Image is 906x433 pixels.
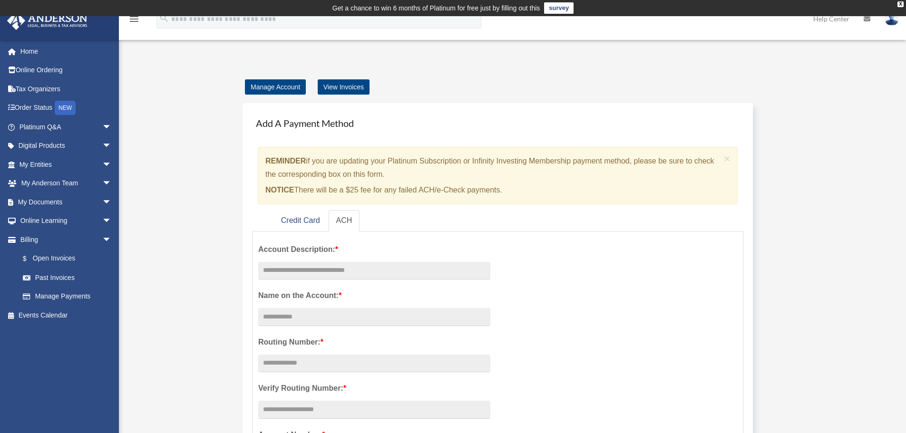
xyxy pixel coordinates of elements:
span: arrow_drop_down [102,212,121,231]
i: menu [128,13,140,25]
a: Manage Payments [13,287,121,306]
img: Anderson Advisors Platinum Portal [4,11,90,30]
span: arrow_drop_down [102,117,121,137]
a: Digital Productsarrow_drop_down [7,136,126,155]
span: arrow_drop_down [102,155,121,174]
label: Verify Routing Number: [258,382,490,395]
a: menu [128,17,140,25]
span: $ [28,253,33,265]
a: Tax Organizers [7,79,126,98]
a: My Documentsarrow_drop_down [7,192,126,212]
a: Order StatusNEW [7,98,126,118]
div: close [897,1,904,7]
a: ACH [329,210,360,231]
img: User Pic [885,12,899,26]
a: Online Ordering [7,61,126,80]
div: NEW [55,101,76,115]
a: Credit Card [273,210,328,231]
a: My Anderson Teamarrow_drop_down [7,174,126,193]
a: Billingarrow_drop_down [7,230,126,249]
strong: REMINDER [265,157,306,165]
a: View Invoices [318,79,370,95]
a: $Open Invoices [13,249,126,269]
label: Name on the Account: [258,289,490,302]
span: × [724,153,731,164]
span: arrow_drop_down [102,136,121,156]
a: Home [7,42,126,61]
a: Platinum Q&Aarrow_drop_down [7,117,126,136]
span: arrow_drop_down [102,230,121,250]
span: arrow_drop_down [102,174,121,193]
a: My Entitiesarrow_drop_down [7,155,126,174]
strong: NOTICE [265,186,294,194]
div: if you are updating your Platinum Subscription or Infinity Investing Membership payment method, p... [258,147,738,204]
span: arrow_drop_down [102,192,121,212]
div: Get a chance to win 6 months of Platinum for free just by filling out this [332,2,540,14]
a: Past Invoices [13,268,126,287]
p: There will be a $25 fee for any failed ACH/e-Check payments. [265,183,721,197]
a: Online Learningarrow_drop_down [7,212,126,231]
a: Manage Account [245,79,306,95]
a: survey [544,2,574,14]
label: Routing Number: [258,336,490,349]
label: Account Description: [258,243,490,256]
button: Close [724,154,731,164]
h4: Add A Payment Method [252,113,743,134]
i: search [159,13,169,23]
a: Events Calendar [7,306,126,325]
